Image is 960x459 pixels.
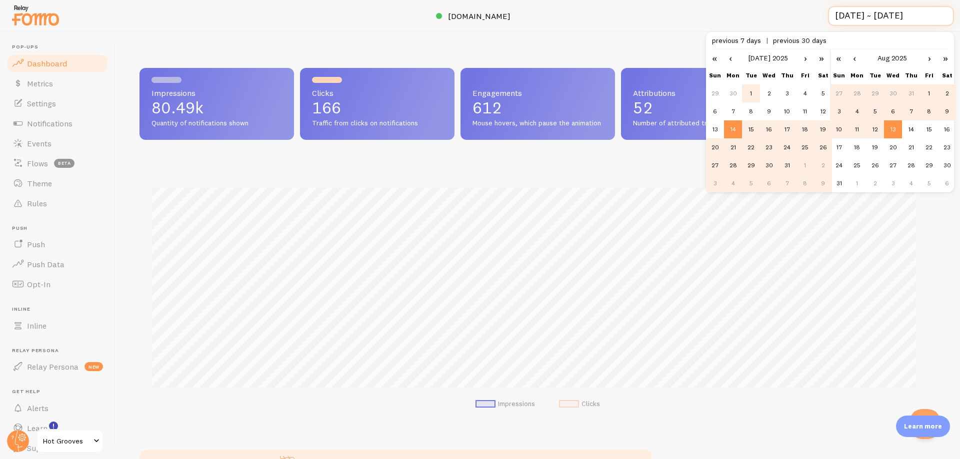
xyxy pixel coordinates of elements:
iframe: Help Scout Beacon - Open [910,409,940,439]
td: 2025. 09. 05. [920,174,938,192]
td: 2025. 08. 13. [884,120,902,138]
th: Sat [938,66,956,84]
td: 2025. 08. 07. [902,102,920,120]
p: 52 [633,100,763,116]
span: Dashboard [27,58,67,68]
td: 2025. 07. 25. [796,138,814,156]
th: Fri [920,66,938,84]
td: 2025. 07. 05. [814,84,832,102]
td: 2025. 08. 25. [848,156,866,174]
td: 2025. 08. 08. [920,102,938,120]
td: 2025. 07. 31. [778,156,796,174]
a: › [922,49,937,66]
td: 2025. 07. 14. [724,120,742,138]
div: Learn more [896,416,950,437]
span: Flows [27,158,48,168]
span: Quantity of notifications shown [151,119,282,128]
td: 2025. 08. 01. [796,156,814,174]
span: Attributions [633,89,763,97]
td: 2025. 06. 30. [724,84,742,102]
td: 2025. 08. 21. [902,138,920,156]
td: 2025. 08. 22. [920,138,938,156]
td: 2025. 08. 29. [920,156,938,174]
td: 2025. 08. 19. [866,138,884,156]
a: Settings [6,93,109,113]
a: Notifications [6,113,109,133]
a: Theme [6,173,109,193]
a: Hot Grooves [36,429,103,453]
span: Push [12,225,109,232]
a: Learn [6,418,109,438]
a: « [830,49,847,66]
span: Relay Persona [12,348,109,354]
td: 2025. 08. 16. [938,120,956,138]
span: Relay Persona [27,362,78,372]
td: 2025. 07. 23. [760,138,778,156]
td: 2025. 07. 09. [760,102,778,120]
td: 2025. 07. 10. [778,102,796,120]
th: Sun [830,66,848,84]
span: Learn [27,423,47,433]
span: beta [54,159,74,168]
span: Inline [12,306,109,313]
span: new [84,362,103,371]
span: Number of attributed transactions [633,119,763,128]
td: 2025. 08. 28. [902,156,920,174]
a: Opt-In [6,274,109,294]
td: 2025. 08. 05. [742,174,760,192]
p: 612 [472,100,603,116]
td: 2025. 07. 27. [830,84,848,102]
span: Theme [27,178,52,188]
th: Thu [902,66,920,84]
span: Traffic from clicks on notifications [312,119,442,128]
td: 2025. 08. 12. [866,120,884,138]
td: 2025. 07. 15. [742,120,760,138]
td: 2025. 07. 18. [796,120,814,138]
td: 2025. 08. 20. [884,138,902,156]
span: Metrics [27,78,53,88]
th: Fri [796,66,814,84]
li: Clicks [559,400,600,409]
td: 2025. 09. 02. [866,174,884,192]
td: 2025. 08. 26. [866,156,884,174]
td: 2025. 07. 07. [724,102,742,120]
td: 2025. 08. 08. [796,174,814,192]
td: 2025. 08. 02. [814,156,832,174]
a: Push [6,234,109,254]
td: 2025. 08. 09. [814,174,832,192]
td: 2025. 08. 02. [938,84,956,102]
td: 2025. 07. 03. [778,84,796,102]
td: 2025. 07. 13. [706,120,724,138]
th: Wed [884,66,902,84]
span: Notifications [27,118,72,128]
td: 2025. 08. 09. [938,102,956,120]
td: 2025. 09. 03. [884,174,902,192]
td: 2025. 08. 11. [848,120,866,138]
a: Relay Persona new [6,357,109,377]
a: ‹ [847,49,862,66]
td: 2025. 08. 06. [884,102,902,120]
td: 2025. 08. 06. [760,174,778,192]
th: Sat [814,66,832,84]
td: 2025. 09. 01. [848,174,866,192]
td: 2025. 07. 01. [742,84,760,102]
span: Mouse hovers, which pause the animation [472,119,603,128]
td: 2025. 07. 02. [760,84,778,102]
td: 2025. 08. 15. [920,120,938,138]
td: 2025. 08. 05. [866,102,884,120]
span: Opt-In [27,279,50,289]
a: » [813,49,830,66]
a: Metrics [6,73,109,93]
a: » [937,49,954,66]
td: 2025. 08. 18. [848,138,866,156]
td: 2025. 07. 29. [742,156,760,174]
a: Events [6,133,109,153]
a: [DATE] [748,53,770,62]
td: 2025. 08. 30. [938,156,956,174]
span: Alerts [27,403,48,413]
td: 2025. 07. 22. [742,138,760,156]
td: 2025. 07. 12. [814,102,832,120]
td: 2025. 07. 29. [866,84,884,102]
p: Learn more [904,422,942,431]
th: Tue [866,66,884,84]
